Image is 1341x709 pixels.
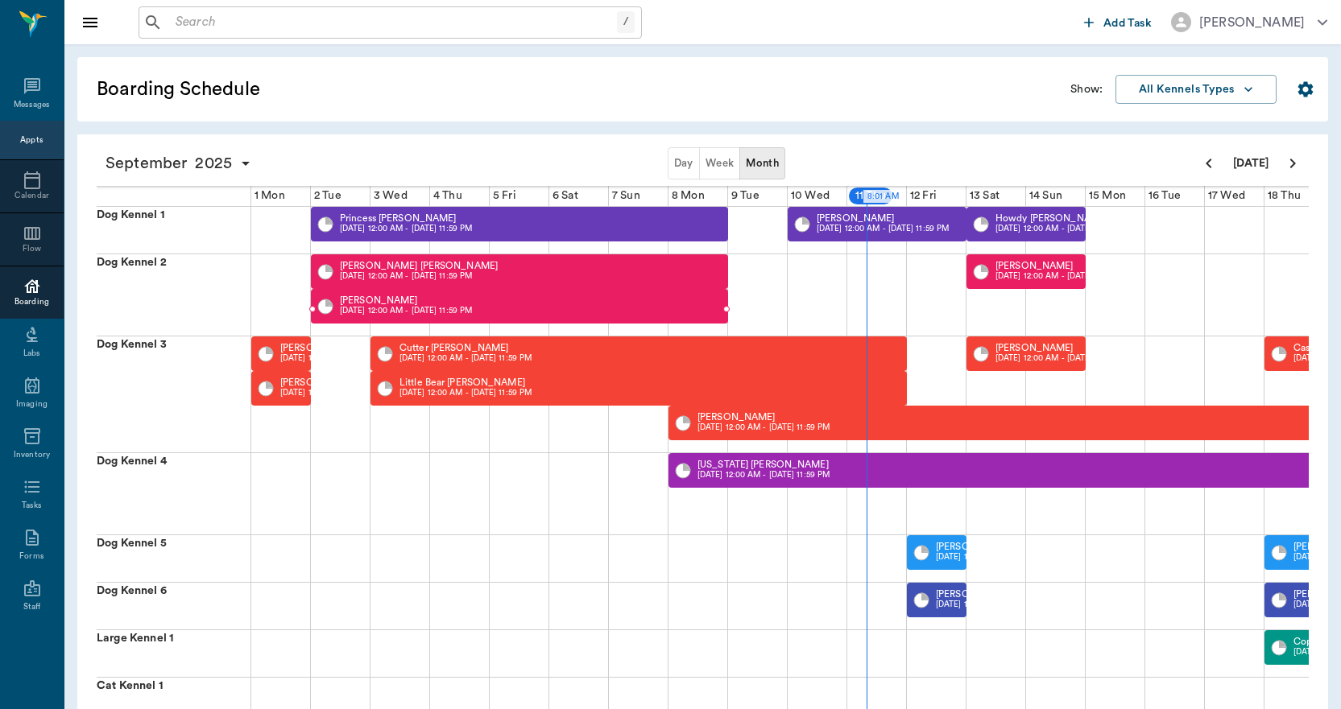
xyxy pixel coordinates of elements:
[697,422,830,434] p: [DATE] 12:00 AM - [DATE] 11:59 PM
[697,412,830,422] p: [PERSON_NAME]
[340,213,472,223] p: Princess [PERSON_NAME]
[936,589,1094,599] p: [PERSON_NAME] [PERSON_NAME]
[340,223,472,235] p: [DATE] 12:00 AM - [DATE] 11:59 PM
[340,305,472,317] p: [DATE] 12:00 AM - [DATE] 11:59 PM
[251,186,288,206] div: 1 Mon
[788,186,833,206] div: 10 Wed
[399,343,532,352] p: Cutter [PERSON_NAME]
[280,387,412,399] p: [DATE] 12:00 AM - [DATE] 11:59 PM
[1158,7,1340,37] button: [PERSON_NAME]
[609,186,644,206] div: 7 Sun
[995,352,1128,365] p: [DATE] 12:00 AM - [DATE] 11:59 PM
[280,352,412,365] p: [DATE] 12:00 AM - [DATE] 11:59 PM
[907,186,940,206] div: 12 Fri
[97,147,260,179] button: September2025
[995,223,1128,235] p: [DATE] 12:00 AM - [DATE] 11:59 PM
[97,583,250,629] div: Dog Kennel 6
[97,254,250,336] div: Dog Kennel 2
[399,352,532,365] p: [DATE] 12:00 AM - [DATE] 11:59 PM
[995,213,1128,223] p: Howdy [PERSON_NAME]
[995,270,1128,282] p: [DATE] 12:00 AM - [DATE] 11:59 PM
[191,152,236,175] span: 2025
[817,213,949,223] p: [PERSON_NAME]
[97,207,250,254] div: Dog Kennel 1
[399,377,532,387] p: Little Bear [PERSON_NAME]
[74,6,106,39] button: Close drawer
[617,11,635,33] div: /
[936,542,1068,551] p: [PERSON_NAME]
[1193,147,1225,179] button: Previous page
[97,630,250,677] div: Large Kennel 1
[995,261,1128,270] p: [PERSON_NAME]
[101,152,191,175] span: September
[22,500,42,512] div: Tasks
[97,453,250,534] div: Dog Kennel 4
[1086,186,1129,206] div: 15 Mon
[1225,147,1277,179] button: [DATE]
[16,398,48,410] div: Imaging
[340,261,498,270] p: [PERSON_NAME] [PERSON_NAME]
[97,336,250,452] div: Dog Kennel 3
[936,551,1068,563] p: [DATE] 12:00 AM - [DATE] 11:59 PM
[668,147,700,179] button: Day
[169,11,617,34] input: Search
[1205,186,1248,206] div: 17 Wed
[699,147,741,179] button: Week
[19,550,43,563] div: Forms
[20,134,43,146] div: Appts
[97,76,519,102] h5: Boarding Schedule
[1277,147,1309,179] button: Next page
[280,377,412,387] p: [PERSON_NAME]
[697,460,830,469] p: [US_STATE] [PERSON_NAME]
[1145,186,1184,206] div: 16 Tue
[1026,186,1066,206] div: 14 Sun
[430,186,466,206] div: 4 Thu
[1264,186,1304,206] div: 18 Thu
[739,147,785,179] button: Month
[490,186,519,206] div: 5 Fri
[14,449,50,461] div: Inventory
[280,343,412,352] p: [PERSON_NAME]
[311,186,345,206] div: 2 Tue
[1070,81,1103,97] p: Show:
[97,535,250,582] div: Dog Kennel 5
[399,387,532,399] p: [DATE] 12:00 AM - [DATE] 11:59 PM
[370,186,411,206] div: 3 Wed
[966,186,1003,206] div: 13 Sat
[340,270,498,282] p: [DATE] 12:00 AM - [DATE] 11:59 PM
[340,295,472,305] p: [PERSON_NAME]
[1199,13,1305,32] div: [PERSON_NAME]
[23,601,40,613] div: Staff
[1078,7,1158,37] button: Add Task
[668,186,708,206] div: 8 Mon
[697,469,830,481] p: [DATE] 12:00 AM - [DATE] 11:59 PM
[14,99,51,111] div: Messages
[995,343,1128,352] p: [PERSON_NAME]
[936,599,1094,611] p: [DATE] 12:00 AM - [DATE] 11:59 PM
[23,348,40,360] div: Labs
[847,186,894,206] div: 11 Thu
[728,186,763,206] div: 9 Tue
[1115,75,1277,105] button: All Kennels Types
[549,186,582,206] div: 6 Sat
[817,223,949,235] p: [DATE] 12:00 AM - [DATE] 11:59 PM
